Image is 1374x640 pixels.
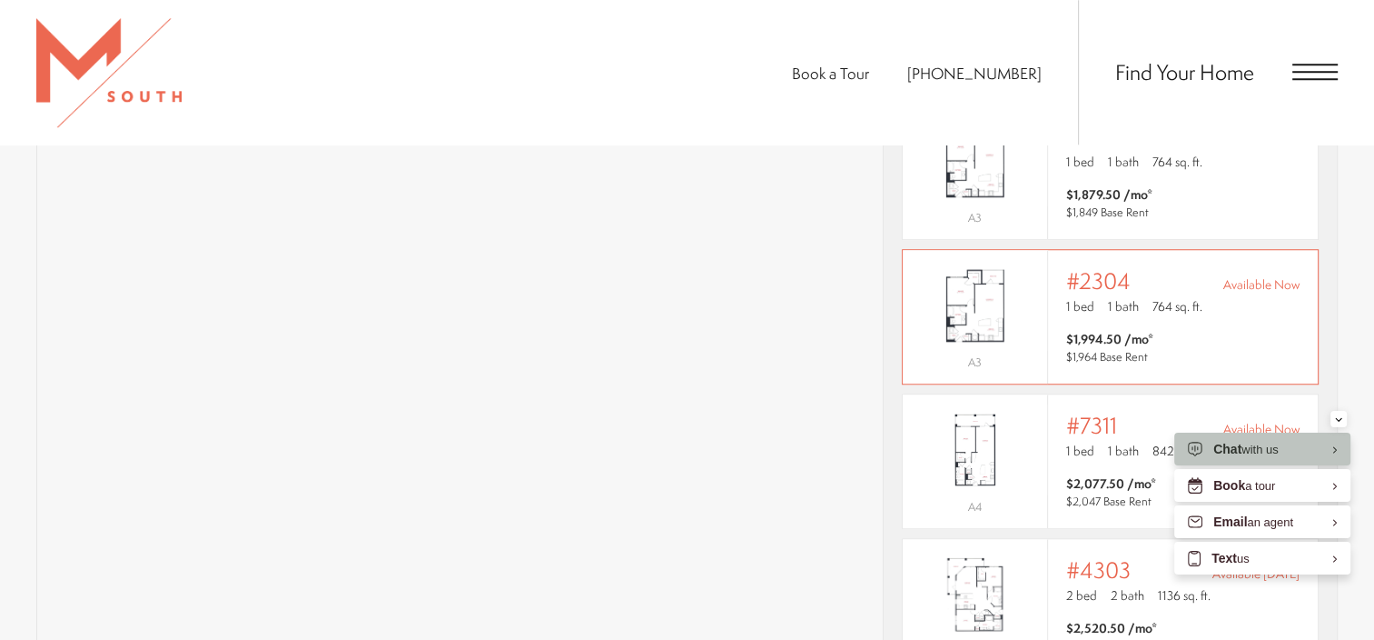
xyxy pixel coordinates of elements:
[968,210,982,225] span: A3
[1066,268,1131,294] span: #2304
[1152,442,1204,460] span: 842 sq. ft.
[1066,205,1149,220] span: $1,849 Base Rent
[903,405,1047,495] img: #7311 - 1 bedroom floor plan layout with 1 bathroom and 842 square feet
[1066,442,1094,460] span: 1 bed
[902,249,1319,385] a: View #2304
[907,63,1042,84] span: [PHONE_NUMBER]
[1066,413,1117,438] span: #7311
[903,115,1047,206] img: #8304 - 1 bedroom floor plan layout with 1 bathroom and 764 square feet
[1292,64,1338,80] button: Open Menu
[1108,153,1139,171] span: 1 bath
[1152,153,1202,171] span: 764 sq. ft.
[1066,586,1097,605] span: 2 bed
[1066,349,1148,365] span: $1,964 Base Rent
[1066,297,1094,315] span: 1 bed
[1158,586,1211,605] span: 1136 sq. ft.
[1223,275,1300,294] span: Available Now
[968,499,982,515] span: A4
[36,18,182,127] img: MSouth
[1066,185,1152,204] span: $1,879.50 /mo*
[1223,420,1300,438] span: Available Now
[1152,297,1202,315] span: 764 sq. ft.
[902,105,1319,240] a: View #8304
[1108,297,1139,315] span: 1 bath
[1066,557,1131,583] span: #4303
[1108,442,1139,460] span: 1 bath
[1066,475,1156,493] span: $2,077.50 /mo*
[903,549,1047,640] img: #4303 - 2 bedroom floor plan layout with 2 bathrooms and 1136 square feet
[1066,494,1152,509] span: $2,047 Base Rent
[1115,57,1254,86] a: Find Your Home
[792,63,869,84] a: Book a Tour
[902,394,1319,529] a: View #7311
[1066,330,1153,348] span: $1,994.50 /mo*
[968,355,982,370] span: A3
[1066,153,1094,171] span: 1 bed
[1066,124,1132,149] span: #8304
[903,260,1047,351] img: #2304 - 1 bedroom floor plan layout with 1 bathroom and 764 square feet
[1111,586,1144,605] span: 2 bath
[1066,619,1157,637] span: $2,520.50 /mo*
[907,63,1042,84] a: Call Us at 813-570-8014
